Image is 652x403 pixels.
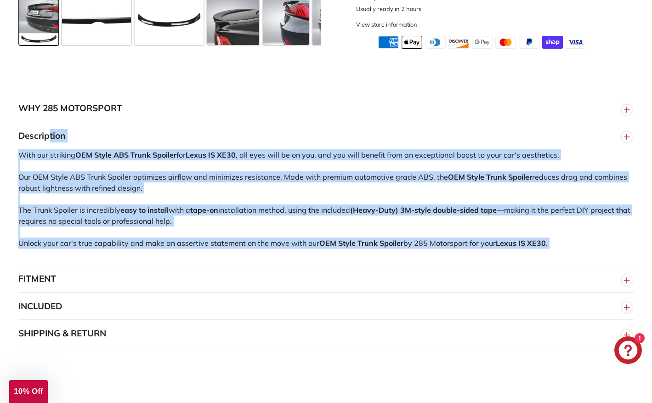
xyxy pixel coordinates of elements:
[18,320,634,347] button: SHIPPING & RETURN
[495,36,516,49] img: master
[357,238,403,248] strong: Trunk Spoiler
[402,36,422,49] img: apple_pay
[120,205,169,215] strong: easy to install
[612,336,645,366] inbox-online-store-chat: Shopify online store chat
[356,5,629,13] p: Usually ready in 2 hours
[542,36,563,49] img: shopify_pay
[496,238,546,248] strong: Lexus IS XE30
[75,150,112,159] strong: OEM Style
[130,150,176,159] strong: Trunk Spoiler
[486,172,532,182] strong: Trunk Spoiler
[186,150,236,159] strong: Lexus IS XE30
[113,150,129,159] strong: ABS
[18,265,634,293] button: FITMENT
[378,36,399,49] img: american_express
[448,36,469,49] img: discover
[425,36,446,49] img: diners_club
[18,95,634,122] button: WHY 285 MOTORSPORT
[566,36,586,49] img: visa
[448,172,484,182] strong: OEM Style
[319,238,356,248] strong: OEM Style
[519,36,539,49] img: paypal
[9,380,48,403] div: 10% Off
[18,149,634,265] div: With our striking for , all eyes will be on you, and you will benefit from an exceptional boost t...
[472,36,493,49] img: google_pay
[350,205,497,215] strong: (Heavy-Duty) 3M-style double-sided tape
[18,122,634,150] button: Description
[18,293,634,320] button: INCLUDED
[190,205,218,215] strong: tape-on
[14,387,43,396] span: 10% Off
[356,20,417,29] div: View store information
